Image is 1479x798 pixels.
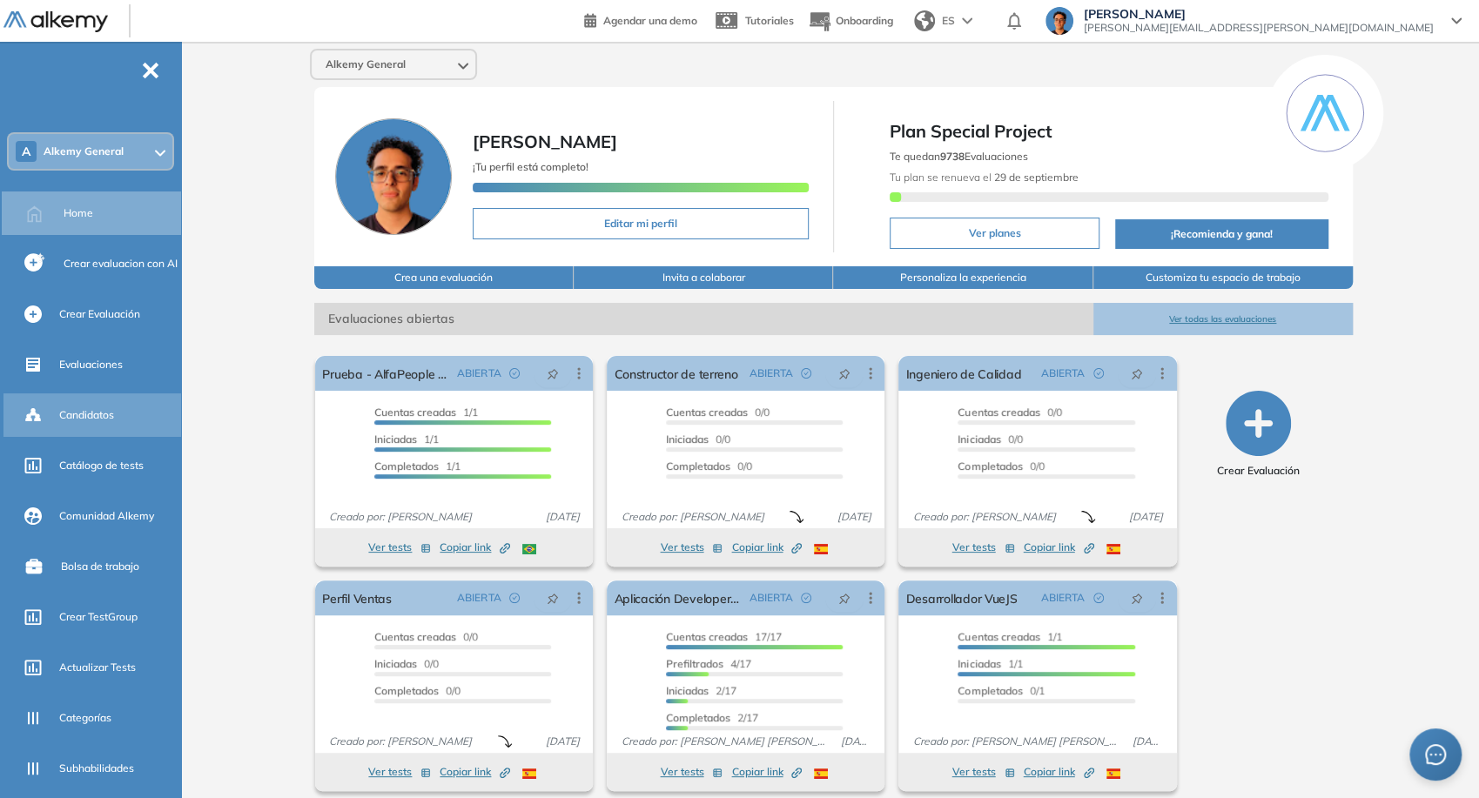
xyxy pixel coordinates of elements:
[1084,7,1434,21] span: [PERSON_NAME]
[1131,591,1143,605] span: pushpin
[830,509,877,525] span: [DATE]
[1084,21,1434,35] span: [PERSON_NAME][EMAIL_ADDRESS][PERSON_NAME][DOMAIN_NAME]
[905,509,1062,525] span: Creado por: [PERSON_NAME]
[1024,540,1094,555] span: Copiar link
[666,433,709,446] span: Iniciadas
[1217,391,1300,479] button: Crear Evaluación
[374,657,417,670] span: Iniciadas
[905,580,1017,615] a: Desarrollador VueJS
[1106,768,1120,779] img: ESP
[322,509,479,525] span: Creado por: [PERSON_NAME]
[666,630,782,643] span: 17/17
[538,734,586,749] span: [DATE]
[1126,734,1170,749] span: [DATE]
[958,459,1044,473] span: 0/0
[59,357,123,372] span: Evaluaciones
[834,734,878,749] span: [DATE]
[1041,365,1085,381] span: ABIERTA
[958,406,1061,419] span: 0/0
[958,630,1061,643] span: 1/1
[745,14,794,27] span: Tutoriales
[44,144,124,158] span: Alkemy General
[374,406,456,419] span: Cuentas creadas
[958,684,1044,697] span: 0/1
[547,366,559,380] span: pushpin
[814,768,828,779] img: ESP
[958,406,1039,419] span: Cuentas creadas
[731,540,802,555] span: Copiar link
[905,356,1021,391] a: Ingeniero de Calidad
[958,433,1000,446] span: Iniciadas
[731,761,802,782] button: Copiar link
[374,630,456,643] span: Cuentas creadas
[614,734,833,749] span: Creado por: [PERSON_NAME] [PERSON_NAME]
[958,433,1022,446] span: 0/0
[1093,368,1104,379] span: check-circle
[322,356,450,391] a: Prueba - AlfaPeople - Sofi
[666,711,730,724] span: Completados
[59,660,136,675] span: Actualizar Tests
[1093,593,1104,603] span: check-circle
[890,171,1079,184] span: Tu plan se renueva el
[522,544,536,554] img: BRA
[801,368,811,379] span: check-circle
[59,306,140,322] span: Crear Evaluación
[374,684,439,697] span: Completados
[603,14,697,27] span: Agendar una demo
[322,580,392,615] a: Perfil Ventas
[825,359,864,387] button: pushpin
[1106,544,1120,554] img: ESP
[666,459,752,473] span: 0/0
[958,657,1000,670] span: Iniciadas
[322,734,479,749] span: Creado por: [PERSON_NAME]
[731,537,802,558] button: Copiar link
[890,218,1099,249] button: Ver planes
[1118,359,1156,387] button: pushpin
[958,657,1022,670] span: 1/1
[749,590,792,606] span: ABIERTA
[534,359,572,387] button: pushpin
[660,761,723,782] button: Ver tests
[1217,463,1300,479] span: Crear Evaluación
[374,459,461,473] span: 1/1
[59,609,138,625] span: Crear TestGroup
[1118,584,1156,612] button: pushpin
[509,593,520,603] span: check-circle
[1131,366,1143,380] span: pushpin
[509,368,520,379] span: check-circle
[666,657,723,670] span: Prefiltrados
[22,144,30,158] span: A
[614,356,737,391] a: Constructor de terreno
[614,509,770,525] span: Creado por: [PERSON_NAME]
[833,266,1092,289] button: Personaliza la experiencia
[838,366,850,380] span: pushpin
[958,459,1022,473] span: Completados
[547,591,559,605] span: pushpin
[836,14,893,27] span: Onboarding
[538,509,586,525] span: [DATE]
[374,433,439,446] span: 1/1
[808,3,893,40] button: Onboarding
[1093,266,1353,289] button: Customiza tu espacio de trabajo
[314,303,1092,335] span: Evaluaciones abiertas
[368,761,431,782] button: Ver tests
[962,17,972,24] img: arrow
[1425,744,1446,765] span: message
[534,584,572,612] button: pushpin
[666,630,748,643] span: Cuentas creadas
[457,365,501,381] span: ABIERTA
[958,630,1039,643] span: Cuentas creadas
[666,684,709,697] span: Iniciadas
[61,559,139,574] span: Bolsa de trabajo
[1024,764,1094,780] span: Copiar link
[666,406,770,419] span: 0/0
[666,406,748,419] span: Cuentas creadas
[440,761,510,782] button: Copiar link
[666,684,736,697] span: 2/17
[952,761,1015,782] button: Ver tests
[666,459,730,473] span: Completados
[958,684,1022,697] span: Completados
[440,540,510,555] span: Copiar link
[59,458,144,473] span: Catálogo de tests
[905,734,1125,749] span: Creado por: [PERSON_NAME] [PERSON_NAME]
